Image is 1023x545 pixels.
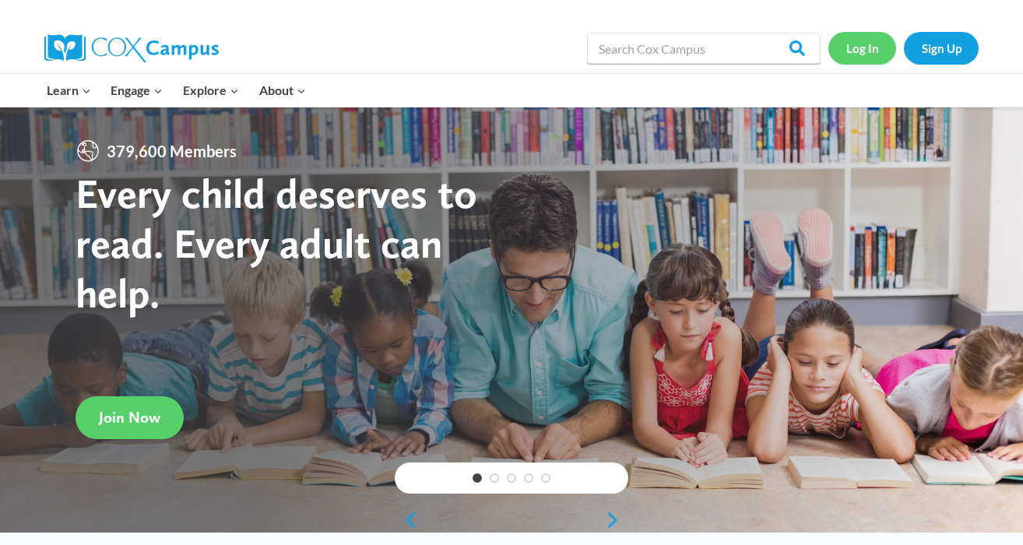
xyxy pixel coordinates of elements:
span: 379,600 Members [100,139,243,163]
input: Search Cox Campus [587,33,821,64]
a: previous [395,511,418,529]
a: next [605,511,628,529]
a: Log In [828,32,896,64]
nav: Secondary Navigation [828,32,979,64]
strong: Every child deserves to read. Every adult can help. [76,168,477,317]
button: Child menu of Learn [37,74,101,107]
button: Child menu of About [249,74,316,107]
button: Child menu of Explore [173,74,249,107]
a: 4 [524,473,533,483]
div: content slider buttons [395,505,628,536]
a: Join Now [76,396,184,439]
a: 2 [490,473,499,483]
img: Cox Campus [44,34,219,62]
a: Sign Up [904,32,979,64]
nav: Primary Navigation [37,74,315,107]
a: 5 [541,473,550,483]
a: 1 [473,473,482,483]
a: 3 [507,473,516,483]
button: Child menu of Engage [101,74,174,107]
span: Join Now [99,408,160,427]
